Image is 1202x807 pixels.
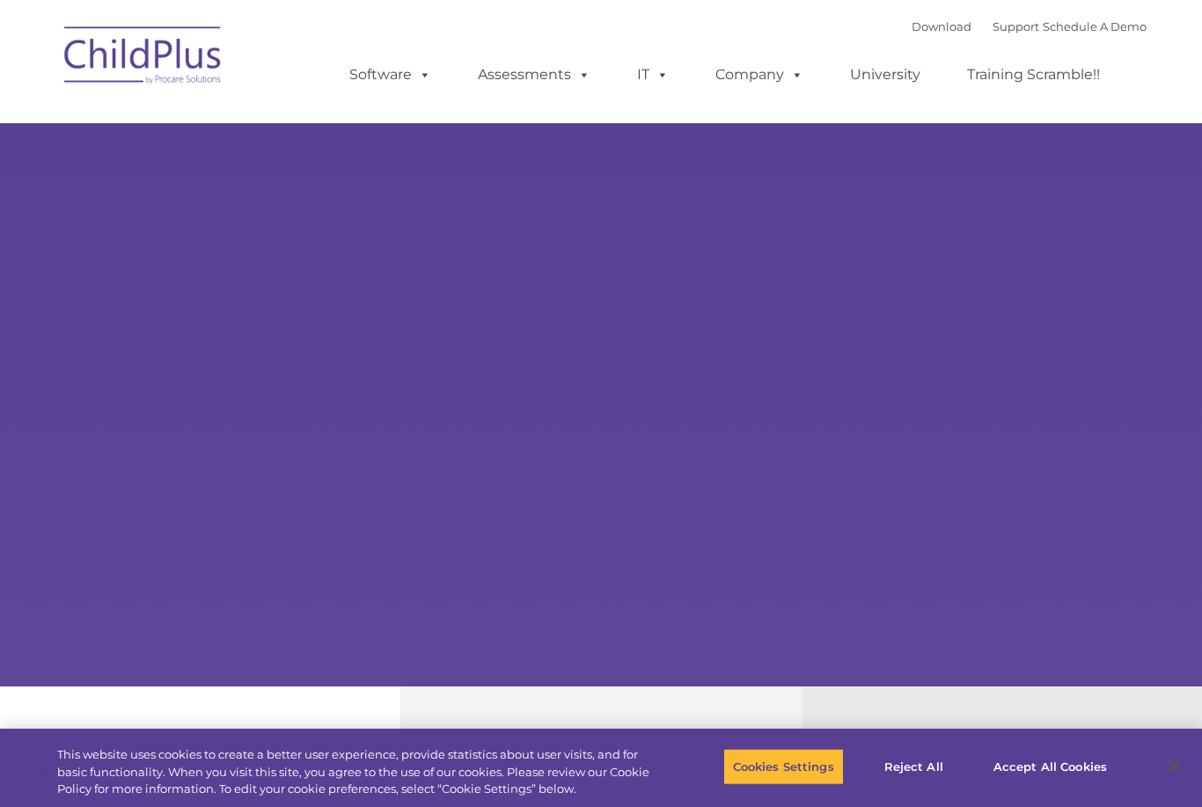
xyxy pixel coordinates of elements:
div: This website uses cookies to create a better user experience, provide statistics about user visit... [57,746,661,798]
button: Reject All [859,748,969,785]
a: University [832,57,938,92]
button: Close [1154,747,1193,786]
a: Training Scramble!! [949,57,1118,92]
a: Support [993,19,1039,33]
button: Cookies Settings [723,748,844,785]
font: | [912,19,1147,33]
a: Company [698,57,821,92]
a: IT [619,57,686,92]
img: ChildPlus by Procare Solutions [55,14,231,102]
button: Accept All Cookies [984,748,1117,785]
a: Download [912,19,971,33]
a: Software [332,57,449,92]
a: Schedule A Demo [1043,19,1147,33]
a: Assessments [460,57,608,92]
